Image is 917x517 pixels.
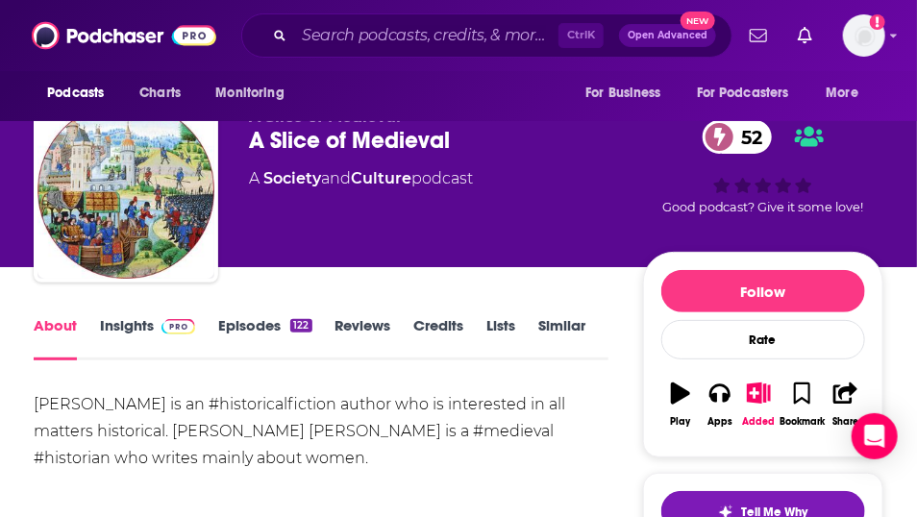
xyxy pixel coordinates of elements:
div: Play [671,416,691,428]
div: [PERSON_NAME] is an #historicalfiction author who is interested in all matters historical. [PERSO... [34,391,608,472]
a: Reviews [335,316,391,360]
a: Charts [127,75,192,111]
a: Lists [487,316,516,360]
button: Follow [661,270,865,312]
span: Logged in as csummie [843,14,885,57]
div: Share [832,416,858,428]
a: Society [263,169,321,187]
span: New [681,12,715,30]
button: open menu [572,75,685,111]
img: User Profile [843,14,885,57]
div: A podcast [249,167,473,190]
span: Charts [139,80,181,107]
div: Added [743,416,776,428]
span: Monitoring [215,80,284,107]
div: Bookmark [780,416,825,428]
span: Open Advanced [628,31,707,40]
img: A Slice of Medieval [37,102,214,279]
a: Show notifications dropdown [790,19,820,52]
a: About [34,316,77,360]
button: Added [739,370,779,439]
button: open menu [34,75,129,111]
div: Rate [661,320,865,359]
span: More [827,80,859,107]
button: Bookmark [779,370,826,439]
div: 122 [290,319,311,332]
button: Show profile menu [843,14,885,57]
button: open menu [813,75,883,111]
button: Apps [701,370,740,439]
div: Search podcasts, credits, & more... [241,13,732,58]
a: Episodes122 [218,316,311,360]
span: Ctrl K [558,23,604,48]
div: Open Intercom Messenger [852,413,898,459]
svg: Add a profile image [870,14,885,30]
button: Play [661,370,701,439]
span: Podcasts [47,80,104,107]
span: 52 [722,120,772,154]
div: 52Good podcast? Give it some love! [643,108,883,227]
a: InsightsPodchaser Pro [100,316,195,360]
button: open menu [684,75,817,111]
div: Apps [707,416,732,428]
button: open menu [202,75,309,111]
button: Share [826,370,865,439]
span: Good podcast? Give it some love! [662,200,864,214]
a: Credits [414,316,464,360]
img: Podchaser - Follow, Share and Rate Podcasts [32,17,216,54]
img: Podchaser Pro [161,319,195,334]
a: 52 [703,120,772,154]
span: and [321,169,351,187]
a: Show notifications dropdown [742,19,775,52]
span: For Podcasters [697,80,789,107]
input: Search podcasts, credits, & more... [294,20,558,51]
span: For Business [585,80,661,107]
a: Culture [351,169,411,187]
a: Similar [539,316,586,360]
button: Open AdvancedNew [619,24,716,47]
